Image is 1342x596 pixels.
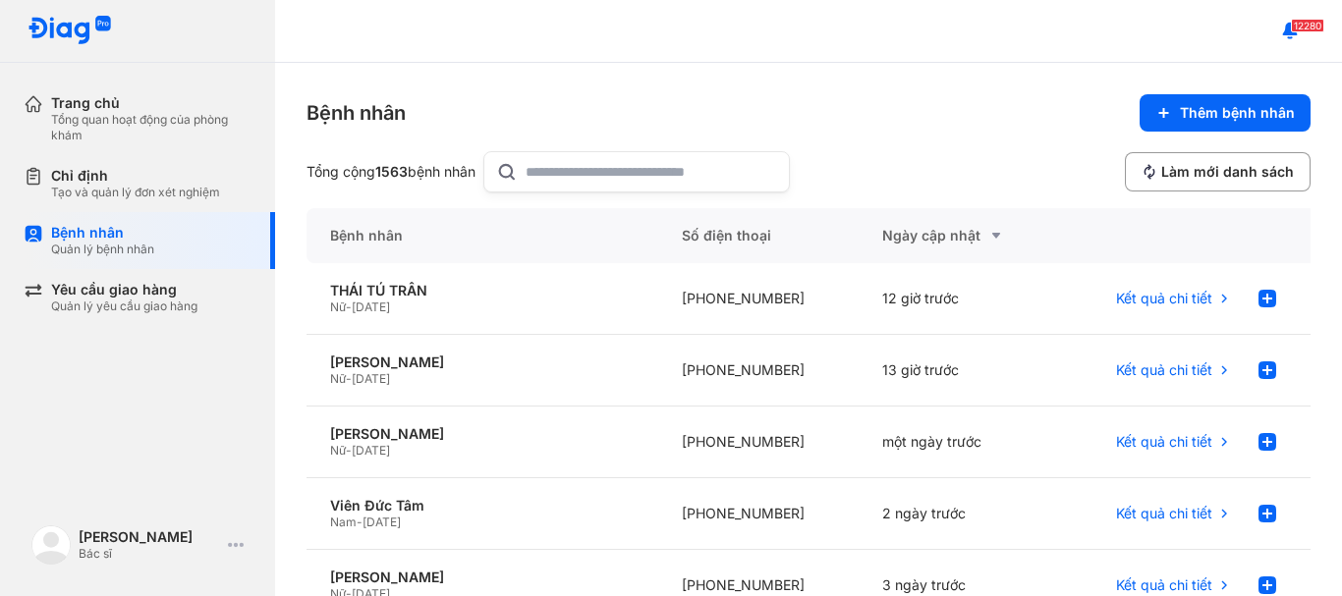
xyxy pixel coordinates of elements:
[346,371,352,386] span: -
[1116,361,1212,379] span: Kết quả chi tiết
[1116,433,1212,451] span: Kết quả chi tiết
[330,425,635,443] div: [PERSON_NAME]
[330,282,635,299] div: THÁI TÚ TRÂN
[346,299,352,314] span: -
[375,163,408,180] span: 1563
[51,224,154,242] div: Bệnh nhân
[859,406,1059,478] div: một ngày trước
[882,224,1035,247] div: Ngày cập nhật
[357,515,363,529] span: -
[352,443,390,458] span: [DATE]
[79,528,220,546] div: [PERSON_NAME]
[51,112,252,143] div: Tổng quan hoạt động của phòng khám
[658,478,859,550] div: [PHONE_NUMBER]
[28,16,112,46] img: logo
[330,497,635,515] div: Viên Đức Tâm
[658,335,859,406] div: [PHONE_NUMBER]
[1116,290,1212,307] span: Kết quả chi tiết
[330,299,346,314] span: Nữ
[1116,576,1212,594] span: Kết quả chi tiết
[307,208,658,263] div: Bệnh nhân
[1140,94,1311,132] button: Thêm bệnh nhân
[363,515,401,529] span: [DATE]
[658,263,859,335] div: [PHONE_NUMBER]
[330,371,346,386] span: Nữ
[859,478,1059,550] div: 2 ngày trước
[51,298,197,314] div: Quản lý yêu cầu giao hàng
[330,443,346,458] span: Nữ
[859,335,1059,406] div: 13 giờ trước
[51,167,220,185] div: Chỉ định
[31,525,71,565] img: logo
[307,99,406,127] div: Bệnh nhân
[79,546,220,562] div: Bác sĩ
[658,208,859,263] div: Số điện thoại
[1180,104,1295,122] span: Thêm bệnh nhân
[330,515,357,529] span: Nam
[51,185,220,200] div: Tạo và quản lý đơn xét nghiệm
[346,443,352,458] span: -
[51,242,154,257] div: Quản lý bệnh nhân
[307,163,475,181] div: Tổng cộng bệnh nhân
[1116,505,1212,522] span: Kết quả chi tiết
[658,406,859,478] div: [PHONE_NUMBER]
[1291,19,1324,32] span: 12280
[352,371,390,386] span: [DATE]
[330,353,635,371] div: [PERSON_NAME]
[51,94,252,112] div: Trang chủ
[330,569,635,586] div: [PERSON_NAME]
[1125,152,1311,191] button: Làm mới danh sách
[1161,163,1294,181] span: Làm mới danh sách
[51,281,197,298] div: Yêu cầu giao hàng
[859,263,1059,335] div: 12 giờ trước
[352,299,390,314] span: [DATE]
